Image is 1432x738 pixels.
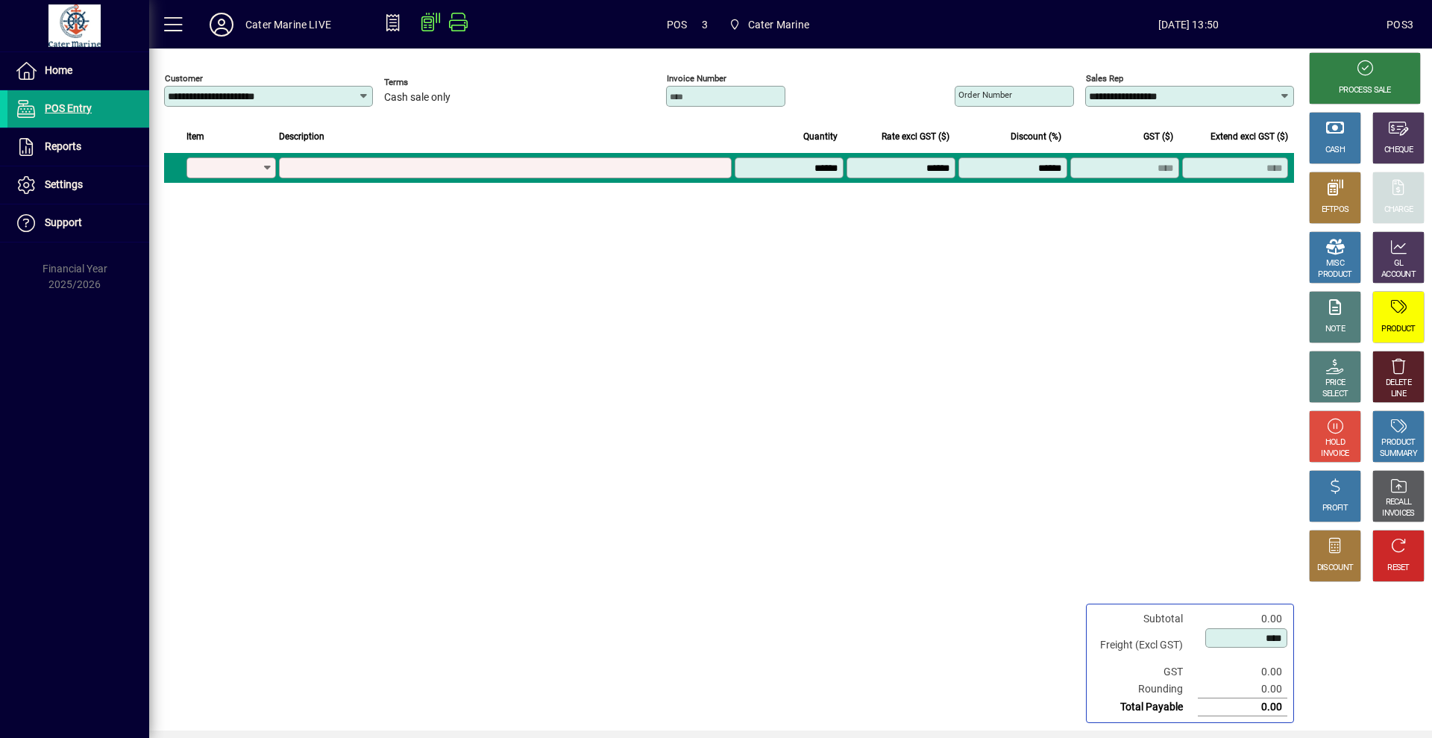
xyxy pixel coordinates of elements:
[1322,204,1349,216] div: EFTPOS
[748,13,809,37] span: Cater Marine
[1326,258,1344,269] div: MISC
[1325,437,1345,448] div: HOLD
[45,140,81,152] span: Reports
[245,13,331,37] div: Cater Marine LIVE
[384,78,474,87] span: Terms
[7,204,149,242] a: Support
[1322,389,1348,400] div: SELECT
[1325,324,1345,335] div: NOTE
[7,128,149,166] a: Reports
[1210,128,1288,145] span: Extend excl GST ($)
[1086,73,1123,84] mat-label: Sales rep
[1093,681,1198,698] td: Rounding
[1384,145,1413,156] div: CHEQUE
[882,128,949,145] span: Rate excl GST ($)
[723,11,815,38] span: Cater Marine
[990,13,1387,37] span: [DATE] 13:50
[1391,389,1406,400] div: LINE
[165,73,203,84] mat-label: Customer
[1387,563,1410,574] div: RESET
[1325,378,1345,389] div: PRICE
[1093,610,1198,628] td: Subtotal
[45,102,92,114] span: POS Entry
[1198,698,1287,716] td: 0.00
[803,128,838,145] span: Quantity
[45,178,83,190] span: Settings
[1093,663,1198,681] td: GST
[1093,698,1198,716] td: Total Payable
[1198,663,1287,681] td: 0.00
[45,216,82,228] span: Support
[667,13,688,37] span: POS
[1394,258,1404,269] div: GL
[1381,437,1415,448] div: PRODUCT
[1093,628,1198,663] td: Freight (Excl GST)
[384,92,450,104] span: Cash sale only
[702,13,708,37] span: 3
[958,90,1012,100] mat-label: Order number
[1387,13,1413,37] div: POS3
[279,128,324,145] span: Description
[1198,681,1287,698] td: 0.00
[186,128,204,145] span: Item
[1386,378,1411,389] div: DELETE
[1380,448,1417,460] div: SUMMARY
[7,166,149,204] a: Settings
[7,52,149,90] a: Home
[1317,563,1353,574] div: DISCOUNT
[1382,508,1414,519] div: INVOICES
[45,64,72,76] span: Home
[1198,610,1287,628] td: 0.00
[1381,324,1415,335] div: PRODUCT
[1322,503,1348,514] div: PROFIT
[1143,128,1173,145] span: GST ($)
[1318,269,1351,281] div: PRODUCT
[1011,128,1061,145] span: Discount (%)
[1321,448,1348,460] div: INVOICE
[1384,204,1413,216] div: CHARGE
[1386,497,1412,508] div: RECALL
[667,73,726,84] mat-label: Invoice number
[198,11,245,38] button: Profile
[1381,269,1416,281] div: ACCOUNT
[1325,145,1345,156] div: CASH
[1339,85,1391,96] div: PROCESS SALE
